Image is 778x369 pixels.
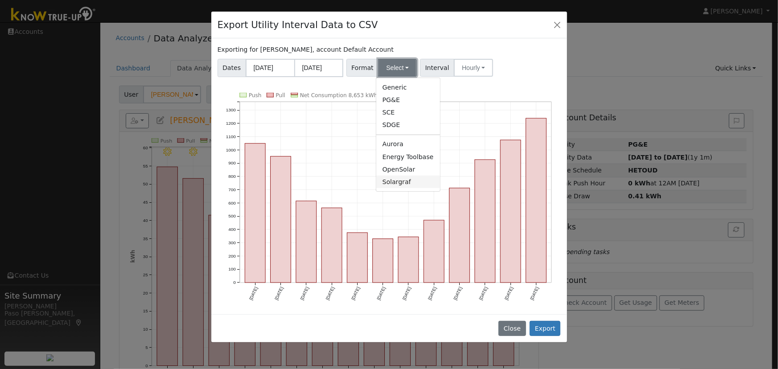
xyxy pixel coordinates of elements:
[218,45,394,54] label: Exporting for [PERSON_NAME], account Default Account
[551,18,564,31] button: Close
[376,81,440,94] a: Generic
[321,208,342,283] rect: onclick=""
[376,94,440,106] a: PG&E
[378,59,417,77] button: Select
[228,227,236,232] text: 400
[226,107,236,112] text: 1300
[449,188,470,283] rect: onclick=""
[376,107,440,119] a: SCE
[270,156,291,283] rect: onclick=""
[376,119,440,131] a: SDGE
[424,220,445,283] rect: onclick=""
[376,286,386,301] text: [DATE]
[427,286,437,301] text: [DATE]
[350,286,361,301] text: [DATE]
[296,201,317,283] rect: onclick=""
[376,176,440,188] a: Solargraf
[478,286,489,301] text: [DATE]
[530,286,540,301] text: [DATE]
[228,254,236,258] text: 200
[274,286,284,301] text: [DATE]
[530,321,560,336] button: Export
[420,59,454,77] span: Interval
[376,138,440,151] a: Aurora
[228,214,236,219] text: 500
[218,18,378,32] h4: Export Utility Interval Data to CSV
[402,286,412,301] text: [DATE]
[453,286,463,301] text: [DATE]
[228,187,236,192] text: 700
[398,237,419,283] rect: onclick=""
[498,321,526,336] button: Close
[276,92,285,98] text: Pull
[501,140,521,283] rect: onclick=""
[325,286,335,301] text: [DATE]
[228,201,236,205] text: 600
[226,148,236,152] text: 1000
[228,160,236,165] text: 900
[376,151,440,163] a: Energy Toolbase
[248,286,259,301] text: [DATE]
[228,240,236,245] text: 300
[226,134,236,139] text: 1100
[218,59,246,77] span: Dates
[299,286,309,301] text: [DATE]
[245,143,265,283] rect: onclick=""
[376,163,440,176] a: OpenSolar
[347,233,367,283] rect: onclick=""
[300,92,378,98] text: Net Consumption 8,653 kWh
[526,118,547,283] rect: onclick=""
[373,239,393,283] rect: onclick=""
[228,267,236,272] text: 100
[454,59,493,77] button: Hourly
[228,174,236,179] text: 800
[475,160,495,283] rect: onclick=""
[249,92,262,98] text: Push
[346,59,379,77] span: Format
[226,121,236,126] text: 1200
[504,286,514,301] text: [DATE]
[233,280,236,285] text: 0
